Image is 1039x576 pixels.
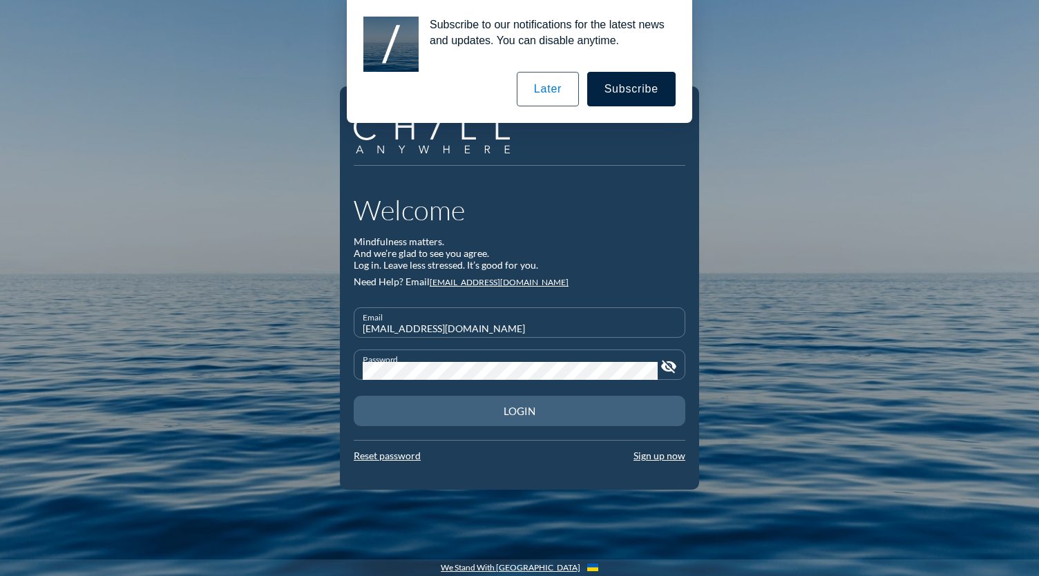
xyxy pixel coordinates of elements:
[354,114,513,153] img: Company Logo
[363,362,658,380] input: Password
[633,450,685,461] a: Sign up now
[354,236,685,271] div: Mindfulness matters. And we’re glad to see you agree. Log in. Leave less stressed. It’s good for ...
[660,358,677,375] i: visibility_off
[354,450,421,461] a: Reset password
[587,72,676,106] button: Subscribe
[517,72,579,106] button: Later
[354,114,523,155] a: Company Logo
[354,396,685,426] button: Login
[363,17,419,72] img: notification icon
[587,564,598,571] img: Flag_of_Ukraine.1aeecd60.svg
[363,320,676,337] input: Email
[378,405,661,417] div: Login
[354,193,685,227] h1: Welcome
[419,17,676,48] div: Subscribe to our notifications for the latest news and updates. You can disable anytime.
[354,276,430,287] span: Need Help? Email
[430,277,569,287] a: [EMAIL_ADDRESS][DOMAIN_NAME]
[441,563,580,573] a: We Stand With [GEOGRAPHIC_DATA]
